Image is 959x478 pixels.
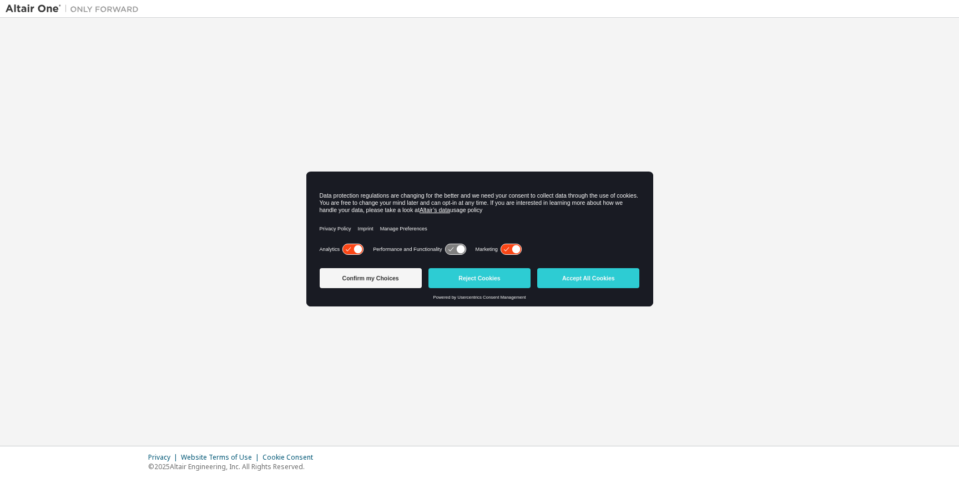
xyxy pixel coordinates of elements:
[148,453,181,462] div: Privacy
[181,453,263,462] div: Website Terms of Use
[122,456,138,468] img: youtube.svg
[85,456,97,468] img: instagram.svg
[6,3,144,14] img: Altair One
[104,456,115,468] img: linkedin.svg
[263,453,320,462] div: Cookie Consent
[3,456,60,468] img: altair_logo.svg
[148,462,320,471] p: © 2025 Altair Engineering, Inc. All Rights Reserved.
[67,456,79,468] img: facebook.svg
